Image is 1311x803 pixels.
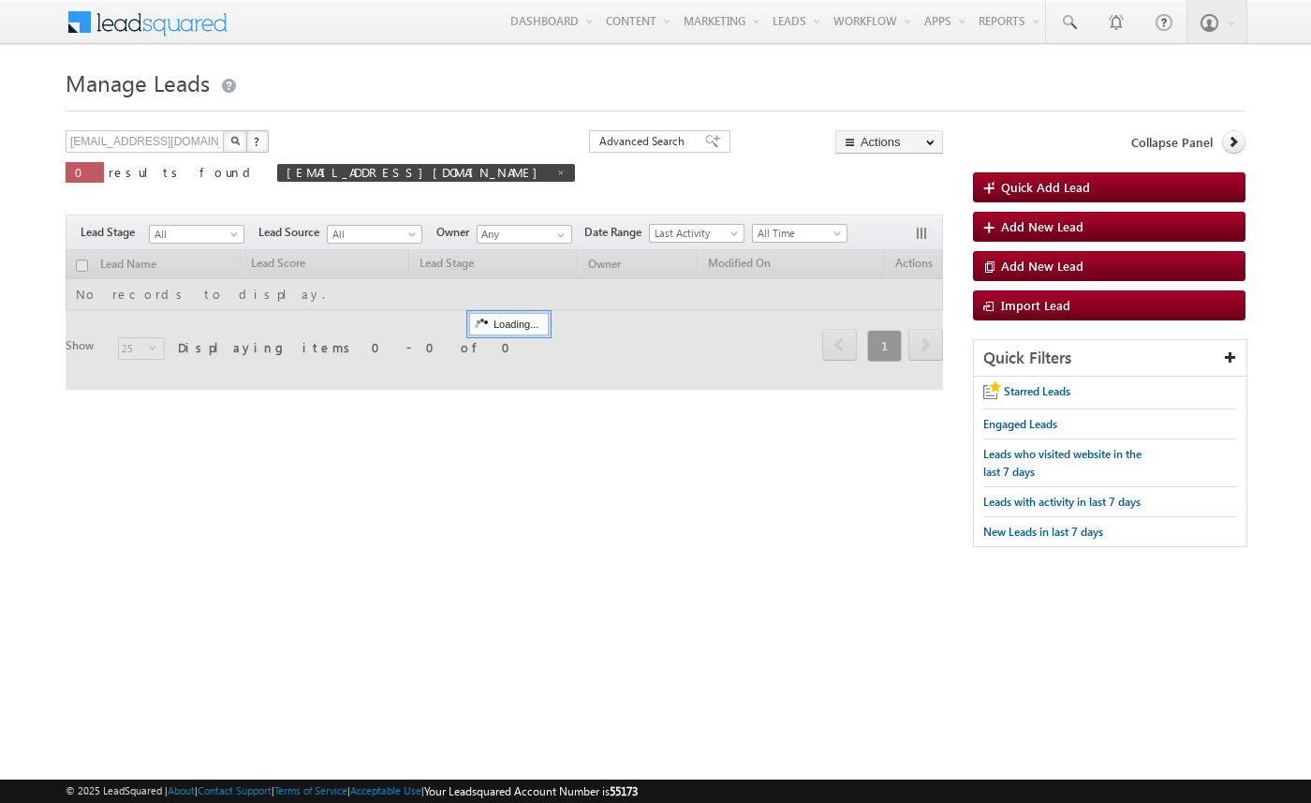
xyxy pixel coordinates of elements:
[650,225,739,242] span: Last Activity
[983,495,1141,509] span: Leads with activity in last 7 days
[328,226,417,243] span: All
[477,225,572,244] input: Type to Search
[1001,218,1083,234] span: Add New Lead
[835,130,943,154] button: Actions
[983,417,1057,431] span: Engaged Leads
[287,164,547,180] span: [EMAIL_ADDRESS][DOMAIN_NAME]
[610,784,638,798] span: 55173
[198,784,272,796] a: Contact Support
[109,164,258,180] span: results found
[230,136,240,145] img: Search
[1131,134,1213,151] span: Collapse Panel
[254,133,262,149] span: ?
[649,224,744,243] a: Last Activity
[149,225,244,244] a: All
[1001,179,1090,195] span: Quick Add Lead
[983,447,1142,479] span: Leads who visited website in the last 7 days
[1004,384,1070,398] span: Starred Leads
[327,225,422,244] a: All
[983,525,1103,539] span: New Leads in last 7 days
[424,784,638,798] span: Your Leadsquared Account Number is
[258,224,327,241] span: Lead Source
[66,782,638,800] span: © 2025 LeadSquared | | | | |
[974,340,1246,377] div: Quick Filters
[168,784,195,796] a: About
[753,225,842,242] span: All Time
[469,313,549,335] div: Loading...
[66,67,210,97] span: Manage Leads
[752,224,847,243] a: All Time
[547,226,570,245] a: Show All Items
[1001,297,1070,313] span: Import Lead
[599,133,690,150] span: Advanced Search
[81,224,149,241] span: Lead Stage
[1001,258,1083,274] span: Add New Lead
[150,226,239,243] span: All
[436,224,477,241] span: Owner
[584,224,649,241] span: Date Range
[75,164,95,180] span: 0
[350,784,421,796] a: Acceptable Use
[274,784,347,796] a: Terms of Service
[246,130,269,153] button: ?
